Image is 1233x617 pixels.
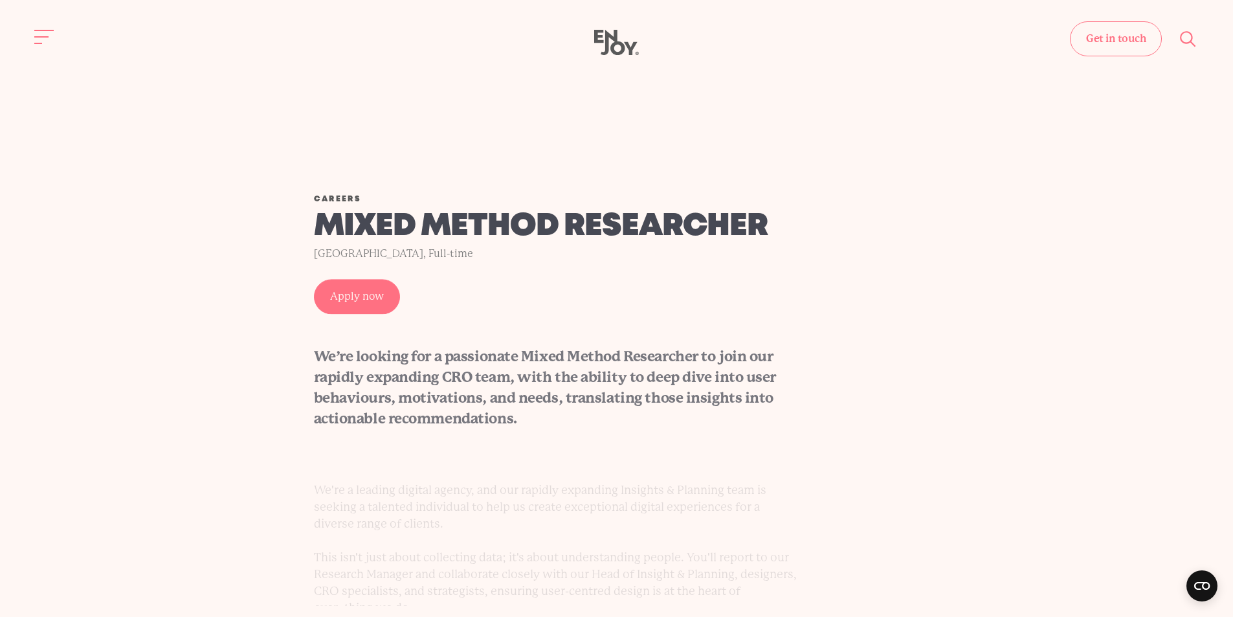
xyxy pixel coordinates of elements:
h1: Mixed Method Researcher [314,208,799,245]
div: [GEOGRAPHIC_DATA], Full-time [314,245,799,263]
button: Open CMP widget [1186,570,1217,601]
a: Get in touch [1070,21,1162,56]
a: Apply now [314,279,400,314]
button: Site navigation [31,23,58,50]
a: Careers [314,196,362,203]
button: Site search [1175,25,1202,52]
h2: We’re looking for a passionate Mixed Method Researcher to join our rapidly expanding CRO team, wi... [314,346,799,429]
